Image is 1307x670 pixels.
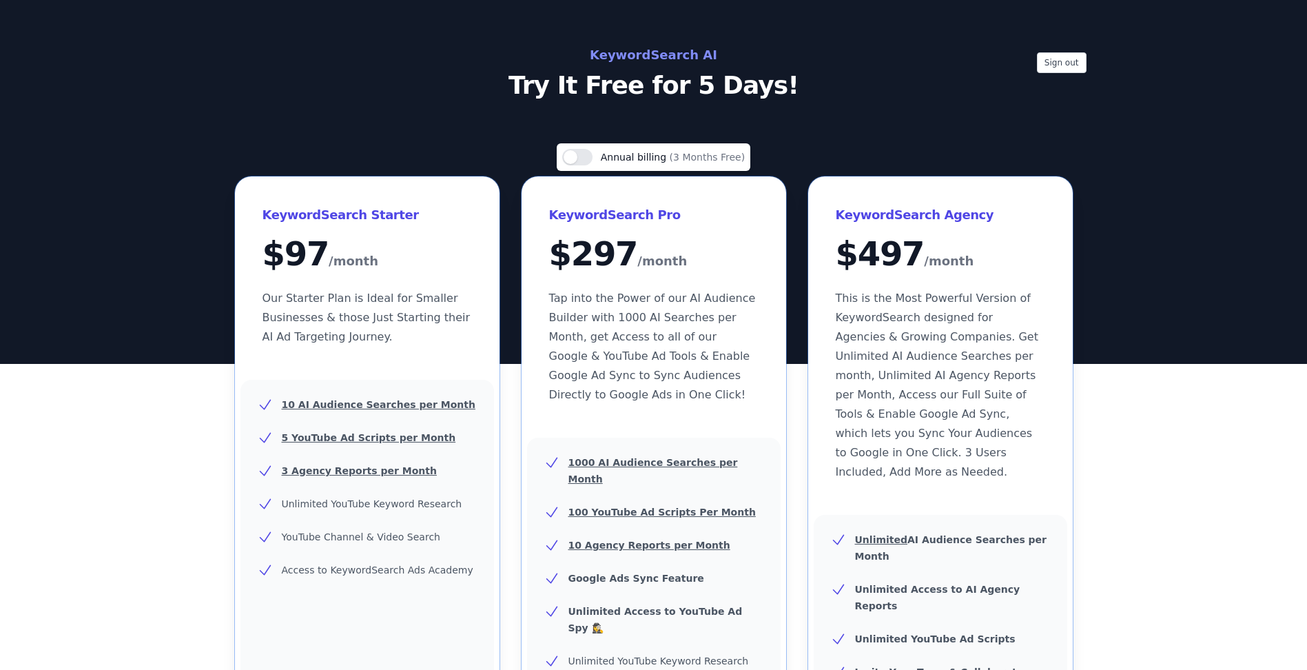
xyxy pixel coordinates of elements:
p: Try It Free for 5 Days! [345,72,963,99]
span: /month [329,250,378,272]
span: Tap into the Power of our AI Audience Builder with 1000 AI Searches per Month, get Access to all ... [549,292,756,401]
u: 10 AI Audience Searches per Month [282,399,475,410]
span: YouTube Channel & Video Search [282,531,440,542]
u: 3 Agency Reports per Month [282,465,437,476]
span: Annual billing [601,152,670,163]
h3: KeywordSearch Starter [263,204,472,226]
span: Our Starter Plan is Ideal for Smaller Businesses & those Just Starting their AI Ad Targeting Jour... [263,292,471,343]
span: /month [924,250,974,272]
b: Unlimited Access to YouTube Ad Spy 🕵️‍♀️ [568,606,743,633]
b: Unlimited Access to AI Agency Reports [855,584,1020,611]
h3: KeywordSearch Agency [836,204,1045,226]
span: This is the Most Powerful Version of KeywordSearch designed for Agencies & Growing Companies. Get... [836,292,1038,478]
h3: KeywordSearch Pro [549,204,759,226]
b: AI Audience Searches per Month [855,534,1047,562]
span: Unlimited YouTube Keyword Research [282,498,462,509]
b: Unlimited YouTube Ad Scripts [855,633,1016,644]
span: Access to KeywordSearch Ads Academy [282,565,473,576]
span: /month [637,250,687,272]
u: 100 YouTube Ad Scripts Per Month [568,507,756,518]
b: Google Ads Sync Feature [568,573,704,584]
button: Sign out [1037,52,1087,73]
h2: KeywordSearch AI [345,44,963,66]
span: (3 Months Free) [670,152,745,163]
u: Unlimited [855,534,908,545]
div: $ 497 [836,237,1045,272]
u: 5 YouTube Ad Scripts per Month [282,432,456,443]
div: $ 297 [549,237,759,272]
u: 1000 AI Audience Searches per Month [568,457,738,485]
u: 10 Agency Reports per Month [568,540,730,551]
div: $ 97 [263,237,472,272]
span: Unlimited YouTube Keyword Research [568,656,749,667]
